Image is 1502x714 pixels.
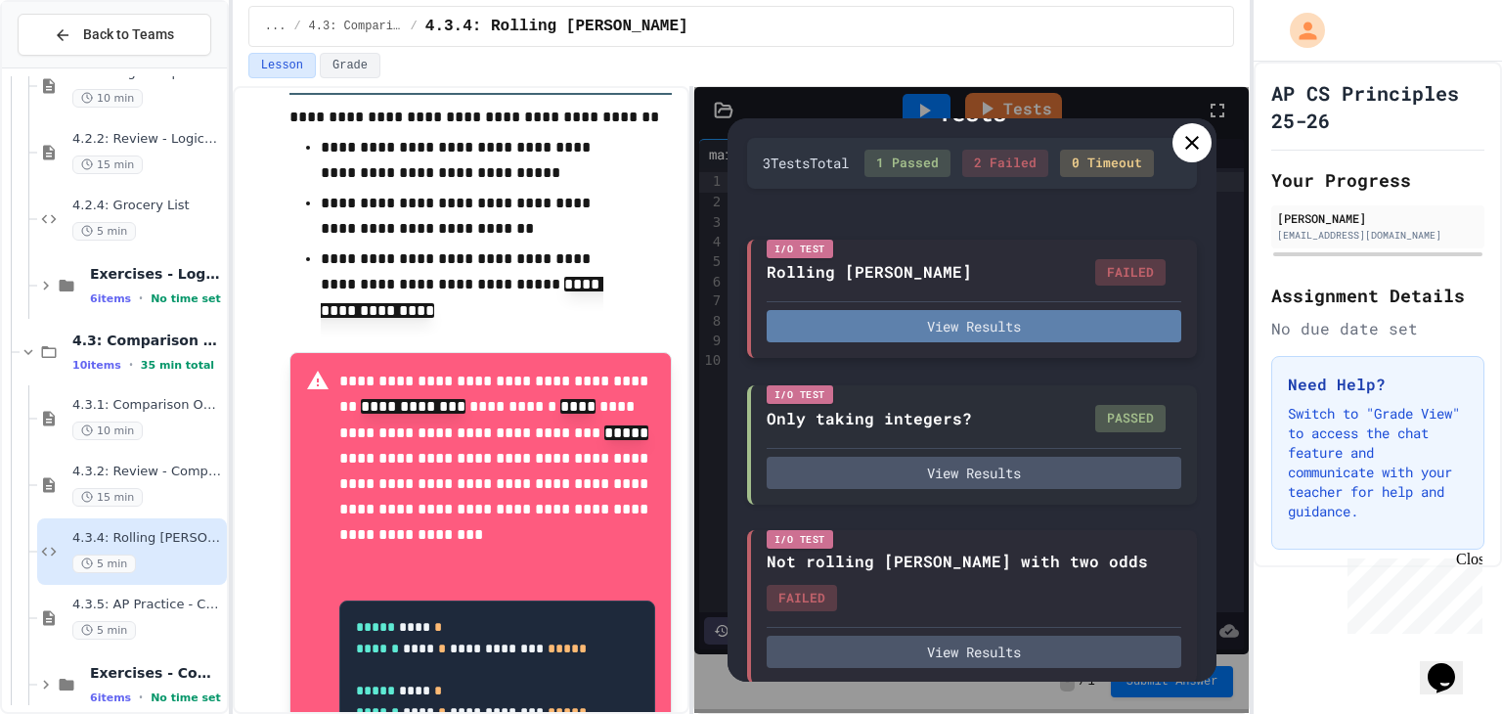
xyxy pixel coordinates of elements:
[767,457,1181,489] button: View Results
[72,555,136,573] span: 5 min
[411,19,418,34] span: /
[309,19,403,34] span: 4.3: Comparison Operators
[767,240,833,258] div: I/O Test
[767,310,1181,342] button: View Results
[767,385,833,404] div: I/O Test
[141,359,214,372] span: 35 min total
[864,150,950,177] div: 1 Passed
[425,15,688,38] span: 4.3.4: Rolling Evens
[18,14,211,56] button: Back to Teams
[72,488,143,507] span: 15 min
[293,19,300,34] span: /
[151,692,221,704] span: No time set
[1271,166,1484,194] h2: Your Progress
[320,53,380,78] button: Grade
[1277,209,1479,227] div: [PERSON_NAME]
[767,260,972,284] div: Rolling [PERSON_NAME]
[767,407,972,430] div: Only taking integers?
[72,597,223,613] span: 4.3.5: AP Practice - Comparison Operators
[129,357,133,373] span: •
[139,290,143,306] span: •
[1288,373,1468,396] h3: Need Help?
[72,530,223,547] span: 4.3.4: Rolling [PERSON_NAME]
[90,692,131,704] span: 6 items
[90,265,223,283] span: Exercises - Logical Operators
[72,464,223,480] span: 4.3.2: Review - Comparison Operators
[1420,636,1482,694] iframe: chat widget
[72,222,136,241] span: 5 min
[767,550,1148,573] div: Not rolling [PERSON_NAME] with two odds
[763,153,849,173] div: 3 Test s Total
[151,292,221,305] span: No time set
[83,24,174,45] span: Back to Teams
[72,621,136,640] span: 5 min
[1277,228,1479,243] div: [EMAIL_ADDRESS][DOMAIN_NAME]
[72,156,143,174] span: 15 min
[1271,79,1484,134] h1: AP CS Principles 25-26
[72,397,223,414] span: 4.3.1: Comparison Operators
[248,53,316,78] button: Lesson
[72,332,223,349] span: 4.3: Comparison Operators
[90,292,131,305] span: 6 items
[1060,150,1154,177] div: 0 Timeout
[8,8,135,124] div: Chat with us now!Close
[1271,282,1484,309] h2: Assignment Details
[962,150,1048,177] div: 2 Failed
[265,19,287,34] span: ...
[1340,551,1482,634] iframe: chat widget
[767,636,1181,668] button: View Results
[1288,404,1468,521] p: Switch to "Grade View" to access the chat feature and communicate with your teacher for help and ...
[767,530,833,549] div: I/O Test
[1095,259,1166,287] div: FAILED
[72,198,223,214] span: 4.2.4: Grocery List
[72,359,121,372] span: 10 items
[72,131,223,148] span: 4.2.2: Review - Logical Operators
[72,422,143,440] span: 10 min
[767,585,837,612] div: FAILED
[1095,405,1166,432] div: PASSED
[1271,317,1484,340] div: No due date set
[90,664,223,682] span: Exercises - Comparison Operators
[139,690,143,705] span: •
[1269,8,1330,53] div: My Account
[72,89,143,108] span: 10 min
